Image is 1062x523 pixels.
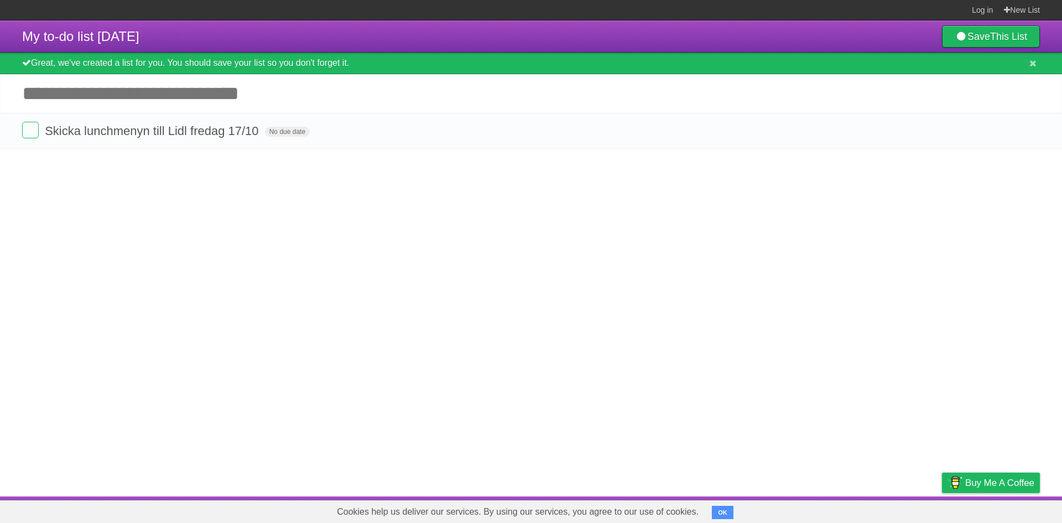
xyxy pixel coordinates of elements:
span: Skicka lunchmenyn till Lidl fredag 17/10 [45,124,261,138]
a: SaveThis List [942,25,1040,48]
a: Suggest a feature [970,499,1040,520]
span: Cookies help us deliver our services. By using our services, you agree to our use of cookies. [326,501,710,523]
img: Buy me a coffee [948,473,962,492]
button: OK [712,506,733,519]
a: About [795,499,818,520]
a: Buy me a coffee [942,473,1040,493]
span: My to-do list [DATE] [22,29,139,44]
span: No due date [265,127,310,137]
label: Done [22,122,39,138]
a: Developers [831,499,876,520]
span: Buy me a coffee [965,473,1034,493]
a: Privacy [928,499,956,520]
a: Terms [890,499,914,520]
b: This List [990,31,1027,42]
